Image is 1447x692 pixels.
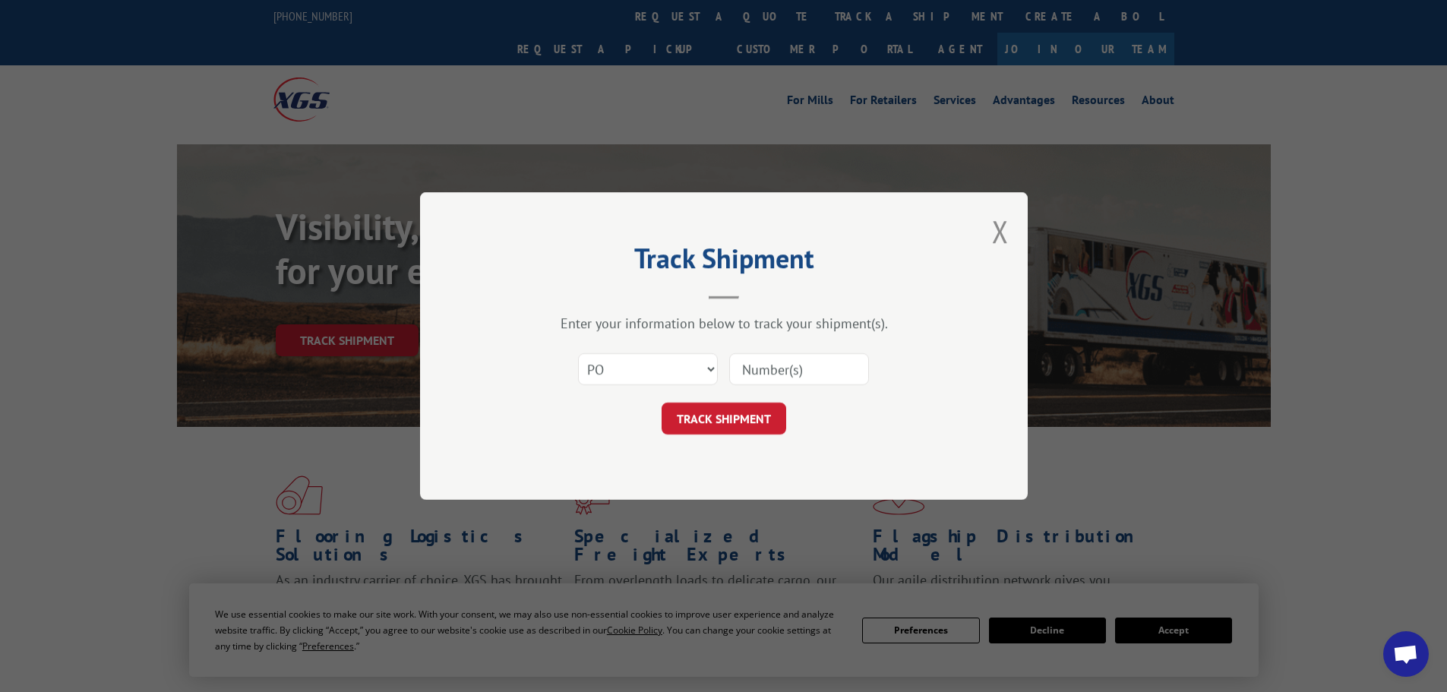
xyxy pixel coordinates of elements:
button: TRACK SHIPMENT [662,403,786,434]
div: Enter your information below to track your shipment(s). [496,314,952,332]
div: Open chat [1383,631,1429,677]
h2: Track Shipment [496,248,952,276]
button: Close modal [992,211,1009,251]
input: Number(s) [729,353,869,385]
